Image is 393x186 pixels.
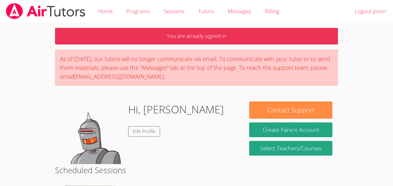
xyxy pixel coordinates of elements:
h1: Hi, [PERSON_NAME] [128,101,224,117]
div: As of [DATE], our tutors will no longer communicate via email. To communicate with your tutor or ... [55,49,338,86]
img: airtutors_banner-c4298cdbf04f3fff15de1276eac7730deb9818008684d7c2e4769d2f7ddbe033.png [5,3,86,19]
a: Edit Profile [128,126,160,137]
img: default.png [61,101,123,164]
span: Messages [228,8,251,15]
h2: Scheduled Sessions [55,164,338,176]
a: Select Teachers/Courses [249,141,332,156]
button: Create Parent Account [249,122,332,137]
button: Contact Support [249,101,332,119]
p: You are already signed in [55,28,338,44]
